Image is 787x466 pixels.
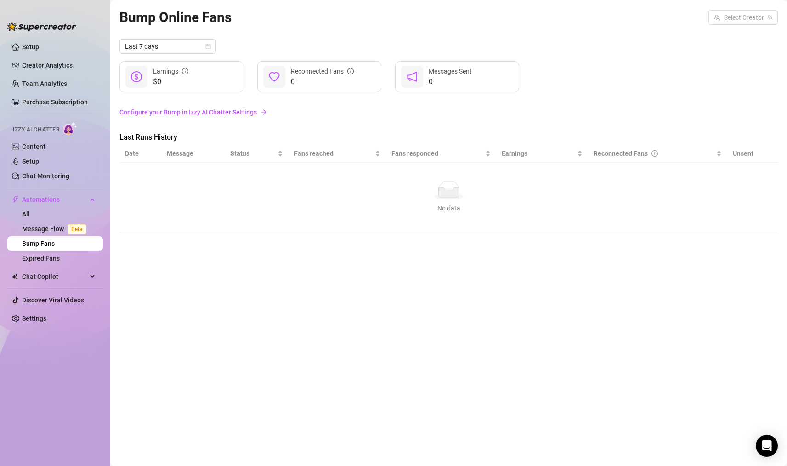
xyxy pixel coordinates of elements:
[767,15,773,20] span: team
[125,40,210,53] span: Last 7 days
[22,255,60,262] a: Expired Fans
[22,58,96,73] a: Creator Analytics
[22,240,55,247] a: Bump Fans
[161,145,225,163] th: Message
[289,145,386,163] th: Fans reached
[22,192,87,207] span: Automations
[131,71,142,82] span: dollar
[22,80,67,87] a: Team Analytics
[7,22,76,31] img: logo-BBDzfeDw.svg
[429,76,472,87] span: 0
[22,210,30,218] a: All
[294,148,374,159] span: Fans reached
[727,145,759,163] th: Unsent
[22,143,45,150] a: Content
[22,172,69,180] a: Chat Monitoring
[153,66,188,76] div: Earnings
[502,148,575,159] span: Earnings
[347,68,354,74] span: info-circle
[391,148,483,159] span: Fans responded
[63,122,77,135] img: AI Chatter
[119,6,232,28] article: Bump Online Fans
[12,196,19,203] span: thunderbolt
[22,296,84,304] a: Discover Viral Videos
[291,76,354,87] span: 0
[129,203,769,213] div: No data
[291,66,354,76] div: Reconnected Fans
[22,158,39,165] a: Setup
[22,269,87,284] span: Chat Copilot
[269,71,280,82] span: heart
[407,71,418,82] span: notification
[22,95,96,109] a: Purchase Subscription
[22,315,46,322] a: Settings
[22,225,90,233] a: Message FlowBeta
[386,145,496,163] th: Fans responded
[22,43,39,51] a: Setup
[182,68,188,74] span: info-circle
[119,145,161,163] th: Date
[496,145,588,163] th: Earnings
[260,109,267,115] span: arrow-right
[230,148,275,159] span: Status
[119,132,274,143] span: Last Runs History
[68,224,86,234] span: Beta
[651,150,658,157] span: info-circle
[594,148,715,159] div: Reconnected Fans
[13,125,59,134] span: Izzy AI Chatter
[205,44,211,49] span: calendar
[429,68,472,75] span: Messages Sent
[153,76,188,87] span: $0
[119,103,778,121] a: Configure your Bump in Izzy AI Chatter Settingsarrow-right
[119,107,778,117] a: Configure your Bump in Izzy AI Chatter Settings
[225,145,288,163] th: Status
[12,273,18,280] img: Chat Copilot
[756,435,778,457] div: Open Intercom Messenger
